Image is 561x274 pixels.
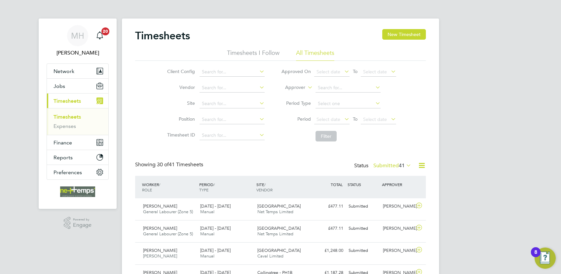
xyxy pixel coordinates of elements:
[54,169,82,176] span: Preferences
[143,225,177,231] span: [PERSON_NAME]
[257,203,301,209] span: [GEOGRAPHIC_DATA]
[143,209,193,215] span: General Labourer (Zone 5)
[165,84,195,90] label: Vendor
[157,161,169,168] span: 30 of
[93,25,106,46] a: 20
[316,99,381,108] input: Select one
[60,186,95,197] img: net-temps-logo-retina.png
[256,187,273,192] span: VENDOR
[54,114,81,120] a: Timesheets
[351,115,359,123] span: To
[47,165,108,179] button: Preferences
[346,178,380,190] div: STATUS
[165,116,195,122] label: Position
[281,116,311,122] label: Period
[140,178,198,196] div: WORKER
[346,201,380,212] div: Submitted
[312,223,346,234] div: £477.11
[47,79,108,93] button: Jobs
[159,182,160,187] span: /
[257,248,301,253] span: [GEOGRAPHIC_DATA]
[373,162,411,169] label: Submitted
[200,83,265,93] input: Search for...
[380,201,415,212] div: [PERSON_NAME]
[312,245,346,256] div: £1,248.00
[380,245,415,256] div: [PERSON_NAME]
[101,27,109,35] span: 20
[363,69,387,75] span: Select date
[312,201,346,212] div: £477.11
[71,31,84,40] span: MH
[54,154,73,161] span: Reports
[200,115,265,124] input: Search for...
[64,217,92,229] a: Powered byEngage
[143,231,193,237] span: General Labourer (Zone 5)
[257,253,283,259] span: Caval Limited
[257,231,293,237] span: Net Temps Limited
[354,161,413,171] div: Status
[346,223,380,234] div: Submitted
[54,68,74,74] span: Network
[54,98,81,104] span: Timesheets
[198,178,255,196] div: PERIOD
[257,209,293,215] span: Net Temps Limited
[200,99,265,108] input: Search for...
[200,253,214,259] span: Manual
[47,64,108,78] button: Network
[73,222,92,228] span: Engage
[142,187,152,192] span: ROLE
[165,132,195,138] label: Timesheet ID
[200,248,231,253] span: [DATE] - [DATE]
[213,182,215,187] span: /
[143,248,177,253] span: [PERSON_NAME]
[281,68,311,74] label: Approved On
[200,67,265,77] input: Search for...
[264,182,266,187] span: /
[157,161,203,168] span: 41 Timesheets
[276,84,305,91] label: Approver
[47,108,108,135] div: Timesheets
[200,209,214,215] span: Manual
[382,29,426,40] button: New Timesheet
[363,116,387,122] span: Select date
[47,25,109,57] a: MH[PERSON_NAME]
[135,29,190,42] h2: Timesheets
[317,69,340,75] span: Select date
[534,252,537,261] div: 8
[281,100,311,106] label: Period Type
[346,245,380,256] div: Submitted
[47,135,108,150] button: Finance
[535,248,556,269] button: Open Resource Center, 8 new notifications
[39,19,117,209] nav: Main navigation
[255,178,312,196] div: SITE
[227,49,280,61] li: Timesheets I Follow
[351,67,359,76] span: To
[257,225,301,231] span: [GEOGRAPHIC_DATA]
[316,83,381,93] input: Search for...
[199,187,208,192] span: TYPE
[317,116,340,122] span: Select date
[47,186,109,197] a: Go to home page
[47,150,108,165] button: Reports
[331,182,343,187] span: TOTAL
[47,94,108,108] button: Timesheets
[200,225,231,231] span: [DATE] - [DATE]
[54,123,76,129] a: Expenses
[143,203,177,209] span: [PERSON_NAME]
[316,131,337,141] button: Filter
[380,223,415,234] div: [PERSON_NAME]
[200,231,214,237] span: Manual
[165,68,195,74] label: Client Config
[135,161,205,168] div: Showing
[54,83,65,89] span: Jobs
[380,178,415,190] div: APPROVER
[296,49,334,61] li: All Timesheets
[165,100,195,106] label: Site
[200,131,265,140] input: Search for...
[47,49,109,57] span: Michael Hallam
[399,162,405,169] span: 41
[143,253,177,259] span: [PERSON_NAME]
[73,217,92,222] span: Powered by
[54,139,72,146] span: Finance
[200,203,231,209] span: [DATE] - [DATE]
